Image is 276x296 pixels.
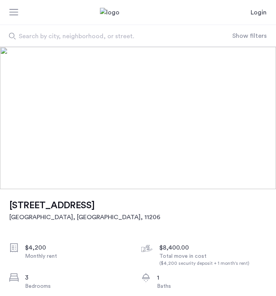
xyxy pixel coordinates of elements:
[232,31,267,41] button: Show or hide filters
[100,8,176,17] a: Cazamio Logo
[25,282,135,290] div: Bedrooms
[25,252,135,260] div: Monthly rent
[9,199,160,213] h1: [STREET_ADDRESS]
[100,8,176,17] img: logo
[251,8,267,17] a: Login
[157,273,267,282] div: 1
[159,252,269,267] div: Total move in cost
[9,199,160,222] a: [STREET_ADDRESS][GEOGRAPHIC_DATA], [GEOGRAPHIC_DATA], 11206
[9,213,160,222] h2: [GEOGRAPHIC_DATA], [GEOGRAPHIC_DATA] , 11206
[19,32,205,41] span: Search by city, neighborhood, or street.
[25,273,135,282] div: 3
[159,243,269,252] div: $8,400.00
[25,243,135,252] div: $4,200
[157,282,267,290] div: Baths
[159,260,269,267] div: ($4,200 security deposit + 1 month's rent)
